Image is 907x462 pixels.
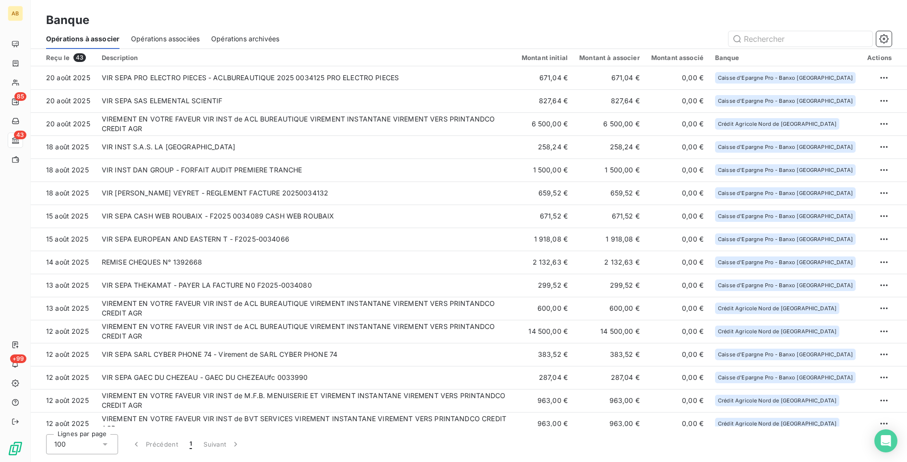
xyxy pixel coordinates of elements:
[184,434,198,454] button: 1
[516,135,573,158] td: 258,24 €
[718,144,853,150] span: Caisse d'Epargne Pro - Banxo [GEOGRAPHIC_DATA]
[718,328,836,334] span: Crédit Agricole Nord de [GEOGRAPHIC_DATA]
[645,89,709,112] td: 0,00 €
[46,12,89,29] h3: Banque
[190,439,192,449] span: 1
[516,297,573,320] td: 600,00 €
[522,54,568,61] div: Montant initial
[96,89,516,112] td: VIR SEPA SAS ELEMENTAL SCIENTIF
[131,34,200,44] span: Opérations associées
[8,94,23,109] a: 85
[645,135,709,158] td: 0,00 €
[31,343,96,366] td: 12 août 2025
[96,66,516,89] td: VIR SEPA PRO ELECTRO PIECES - ACLBUREAUTIQUE 2025 0034125 PRO ELECTRO PIECES
[867,54,892,61] div: Actions
[573,135,645,158] td: 258,24 €
[573,412,645,435] td: 963,00 €
[516,412,573,435] td: 963,00 €
[573,89,645,112] td: 827,64 €
[31,251,96,274] td: 14 août 2025
[718,421,836,426] span: Crédit Agricole Nord de [GEOGRAPHIC_DATA]
[10,354,26,363] span: +99
[645,112,709,135] td: 0,00 €
[573,366,645,389] td: 287,04 €
[96,274,516,297] td: VIR SEPA THEKAMAT - PAYER LA FACTURE N0 F2025-0034080
[31,89,96,112] td: 20 août 2025
[96,343,516,366] td: VIR SEPA SARL CYBER PHONE 74 - Virement de SARL CYBER PHONE 74
[96,251,516,274] td: REMISE CHEQUES N° 1392668
[31,320,96,343] td: 12 août 2025
[31,412,96,435] td: 12 août 2025
[874,429,897,452] div: Open Intercom Messenger
[516,343,573,366] td: 383,52 €
[516,251,573,274] td: 2 132,63 €
[645,228,709,251] td: 0,00 €
[728,31,872,47] input: Rechercher
[8,133,23,148] a: 43
[516,158,573,182] td: 1 500,00 €
[102,54,510,61] div: Description
[31,297,96,320] td: 13 août 2025
[718,282,853,288] span: Caisse d'Epargne Pro - Banxo [GEOGRAPHIC_DATA]
[516,112,573,135] td: 6 500,00 €
[31,135,96,158] td: 18 août 2025
[516,89,573,112] td: 827,64 €
[573,274,645,297] td: 299,52 €
[8,6,23,21] div: AB
[126,434,184,454] button: Précédent
[715,54,856,61] div: Banque
[31,112,96,135] td: 20 août 2025
[96,412,516,435] td: VIREMENT EN VOTRE FAVEUR VIR INST de BVT SERVICES VIREMENT INSTANTANE VIREMENT VERS PRINTANDCO CR...
[718,398,836,403] span: Crédit Agricole Nord de [GEOGRAPHIC_DATA]
[46,34,119,44] span: Opérations à associer
[573,182,645,205] td: 659,52 €
[14,131,26,139] span: 43
[645,412,709,435] td: 0,00 €
[96,135,516,158] td: VIR INST S.A.S. LA [GEOGRAPHIC_DATA]
[31,182,96,205] td: 18 août 2025
[718,259,853,265] span: Caisse d'Epargne Pro - Banxo [GEOGRAPHIC_DATA]
[516,182,573,205] td: 659,52 €
[31,366,96,389] td: 12 août 2025
[573,251,645,274] td: 2 132,63 €
[516,228,573,251] td: 1 918,08 €
[96,389,516,412] td: VIREMENT EN VOTRE FAVEUR VIR INST de M.F.B. MENUISERIE ET VIREMENT INSTANTANE VIREMENT VERS PRINT...
[211,34,279,44] span: Opérations archivées
[645,389,709,412] td: 0,00 €
[73,53,86,62] span: 43
[516,274,573,297] td: 299,52 €
[573,320,645,343] td: 14 500,00 €
[31,274,96,297] td: 13 août 2025
[31,158,96,182] td: 18 août 2025
[645,366,709,389] td: 0,00 €
[651,54,704,61] div: Montant associé
[96,205,516,228] td: VIR SEPA CASH WEB ROUBAIX - F2025 0034089 CASH WEB ROUBAIX
[573,158,645,182] td: 1 500,00 €
[718,190,853,196] span: Caisse d'Epargne Pro - Banxo [GEOGRAPHIC_DATA]
[8,441,23,456] img: Logo LeanPay
[516,320,573,343] td: 14 500,00 €
[96,182,516,205] td: VIR [PERSON_NAME] VEYRET - REGLEMENT FACTURE 20250034132
[96,158,516,182] td: VIR INST DAN GROUP - FORFAIT AUDIT PREMIERE TRANCHE
[645,182,709,205] td: 0,00 €
[645,251,709,274] td: 0,00 €
[573,112,645,135] td: 6 500,00 €
[96,228,516,251] td: VIR SEPA EUROPEAN AND EASTERN T - F2025-0034066
[645,158,709,182] td: 0,00 €
[516,66,573,89] td: 671,04 €
[645,297,709,320] td: 0,00 €
[718,236,853,242] span: Caisse d'Epargne Pro - Banxo [GEOGRAPHIC_DATA]
[31,205,96,228] td: 15 août 2025
[96,366,516,389] td: VIR SEPA GAEC DU CHEZEAU - GAEC DU CHEZEAUfc 0033990
[718,167,853,173] span: Caisse d'Epargne Pro - Banxo [GEOGRAPHIC_DATA]
[573,343,645,366] td: 383,52 €
[573,228,645,251] td: 1 918,08 €
[54,439,66,449] span: 100
[31,389,96,412] td: 12 août 2025
[516,366,573,389] td: 287,04 €
[31,66,96,89] td: 20 août 2025
[645,274,709,297] td: 0,00 €
[573,297,645,320] td: 600,00 €
[718,352,853,357] span: Caisse d'Epargne Pro - Banxo [GEOGRAPHIC_DATA]
[718,121,836,127] span: Crédit Agricole Nord de [GEOGRAPHIC_DATA]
